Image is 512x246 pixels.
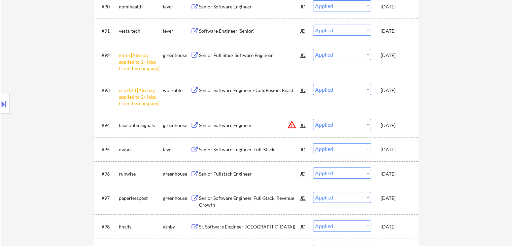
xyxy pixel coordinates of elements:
div: JD [300,119,307,131]
div: [DATE] [381,122,410,129]
div: [DATE] [381,28,410,34]
div: [DATE] [381,146,410,153]
div: owner [119,146,163,153]
div: runwise [119,171,163,177]
div: JD [300,25,307,37]
div: #90 [102,3,113,10]
div: Senior Software Engineer [199,3,301,10]
div: JD [300,49,307,61]
div: #97 [102,195,113,202]
div: greenhouse [163,195,191,202]
div: JD [300,0,307,12]
div: JD [300,84,307,96]
div: Senior Full Stack Software Engineer [199,52,301,59]
div: nomihealth [119,3,163,10]
div: Software Engineer (Senior) [199,28,301,34]
div: lever [163,146,191,153]
div: Senior Fullstack Engineer [199,171,301,177]
div: Senior Software Engineer, Full-Stack, Revenue Growth [199,195,301,208]
div: greenhouse [163,122,191,129]
div: [DATE] [381,87,410,94]
div: [DATE] [381,3,410,10]
div: #98 [102,223,113,230]
div: paperlesspost [119,195,163,202]
div: [DATE] [381,223,410,230]
div: #91 [102,28,113,34]
div: workable [163,87,191,94]
div: JD [300,220,307,233]
div: [DATE] [381,195,410,202]
div: JD [300,167,307,180]
div: [DATE] [381,171,410,177]
div: greenhouse [163,52,191,59]
div: Senior Software Engineer, Full-Stack [199,146,301,153]
div: finalis [119,223,163,230]
div: mntn [Already applied to 2+ jobs from this company] [119,52,163,72]
div: lever [163,28,191,34]
button: warning_amber [287,120,297,129]
div: greenhouse [163,171,191,177]
div: Senior Software Engineer - ColdFusion, React [199,87,301,94]
div: ashby [163,223,191,230]
div: JD [300,192,307,204]
div: Sr. Software Engineer ([GEOGRAPHIC_DATA]) [199,223,301,230]
div: Senior Software Engineer [199,122,301,129]
div: beaconbiosignals [119,122,163,129]
div: lever [163,3,191,10]
div: ecp-123 [Already applied to 2+ jobs from this company] [119,87,163,107]
div: vesta-tech [119,28,163,34]
div: #96 [102,171,113,177]
div: JD [300,143,307,155]
div: [DATE] [381,52,410,59]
